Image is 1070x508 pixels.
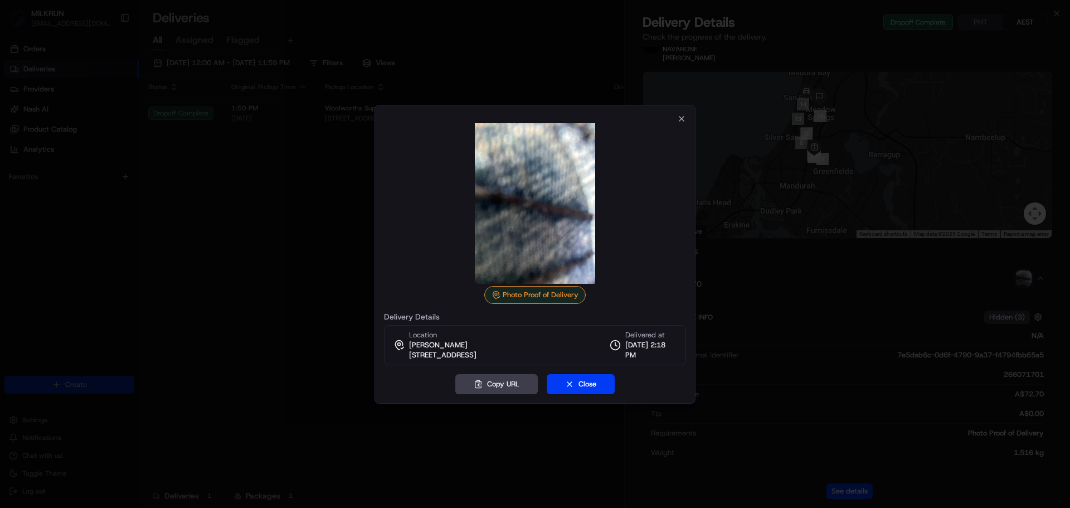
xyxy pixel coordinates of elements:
[625,340,677,360] span: [DATE] 2:18 PM
[455,123,615,284] img: photo_proof_of_delivery image
[409,350,476,360] span: [STREET_ADDRESS]
[625,330,677,340] span: Delivered at
[455,374,538,394] button: Copy URL
[409,340,468,350] span: [PERSON_NAME]
[409,330,437,340] span: Location
[484,286,586,304] div: Photo Proof of Delivery
[384,313,686,321] label: Delivery Details
[547,374,615,394] button: Close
